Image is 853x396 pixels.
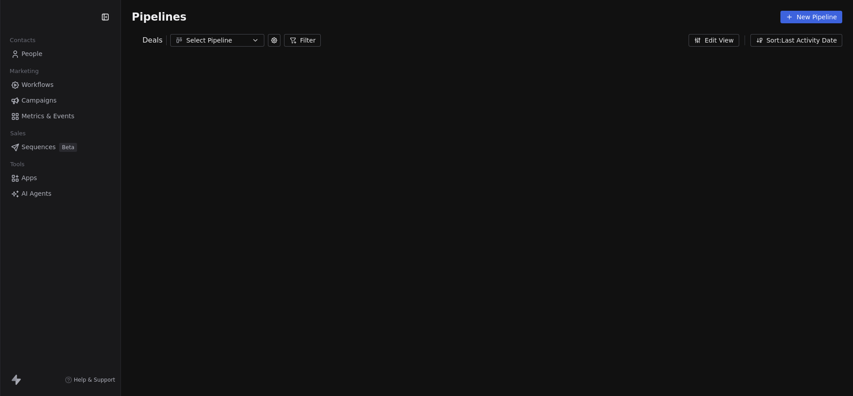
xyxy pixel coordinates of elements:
a: Workflows [7,77,113,92]
span: Sales [6,127,30,140]
span: People [22,49,43,59]
a: Help & Support [65,376,115,383]
span: Pipelines [132,11,186,23]
span: Metrics & Events [22,112,74,121]
span: Marketing [6,65,43,78]
span: Campaigns [22,96,56,105]
span: Tools [6,158,28,171]
a: SequencesBeta [7,140,113,155]
span: Sequences [22,142,56,152]
div: Select Pipeline [186,36,248,45]
a: People [7,47,113,61]
span: Apps [22,173,37,183]
button: Sort: Last Activity Date [750,34,842,47]
button: Filter [284,34,321,47]
button: Edit View [689,34,739,47]
span: Workflows [22,80,54,90]
a: Apps [7,171,113,185]
span: Deals [142,35,163,46]
a: AI Agents [7,186,113,201]
a: Metrics & Events [7,109,113,124]
span: Help & Support [74,376,115,383]
span: AI Agents [22,189,52,198]
span: Contacts [6,34,39,47]
button: New Pipeline [780,11,842,23]
span: Beta [59,143,77,152]
a: Campaigns [7,93,113,108]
